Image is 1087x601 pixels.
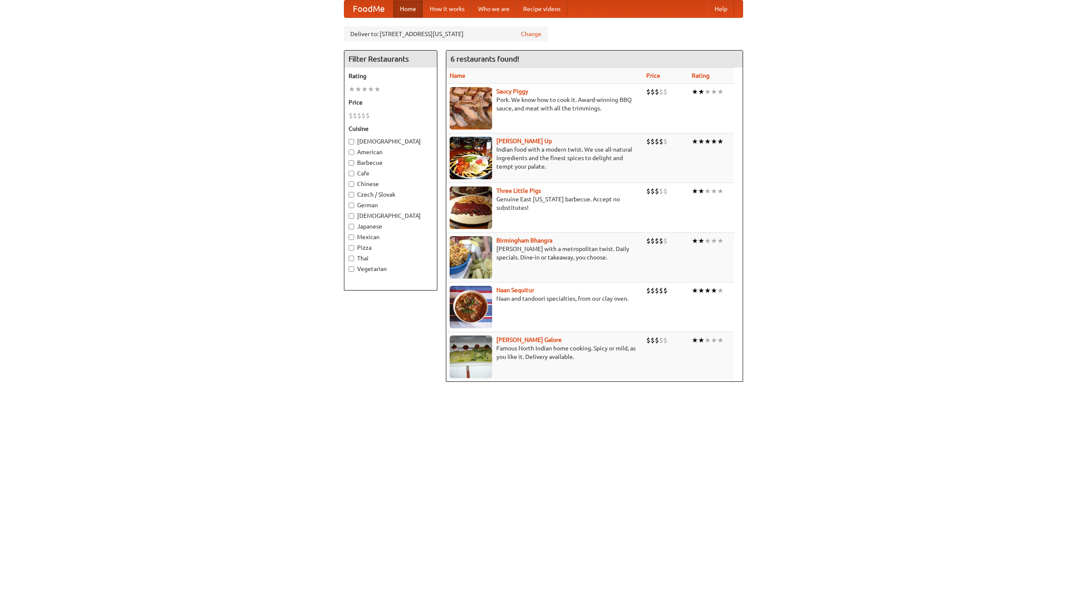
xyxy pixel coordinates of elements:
[692,186,698,196] li: ★
[450,186,492,229] img: littlepigs.jpg
[361,85,368,94] li: ★
[496,237,552,244] a: Birmingham Bhangra
[704,236,711,245] li: ★
[368,85,374,94] li: ★
[717,87,724,96] li: ★
[344,0,393,17] a: FoodMe
[651,186,655,196] li: $
[349,233,433,241] label: Mexican
[450,336,492,378] img: currygalore.jpg
[349,245,354,251] input: Pizza
[374,85,380,94] li: ★
[450,245,639,262] p: [PERSON_NAME] with a metropolitan twist. Daily specials. Dine-in or takeaway, you choose.
[692,72,710,79] a: Rating
[663,286,667,295] li: $
[349,85,355,94] li: ★
[692,236,698,245] li: ★
[349,212,433,220] label: [DEMOGRAPHIC_DATA]
[646,336,651,345] li: $
[692,137,698,146] li: ★
[353,111,357,120] li: $
[655,286,659,295] li: $
[496,187,541,194] a: Three Little Pigs
[711,87,717,96] li: ★
[711,186,717,196] li: ★
[516,0,567,17] a: Recipe videos
[698,236,704,245] li: ★
[651,286,655,295] li: $
[496,287,534,293] b: Naan Sequitur
[704,87,711,96] li: ★
[692,336,698,345] li: ★
[366,111,370,120] li: $
[349,124,433,133] h5: Cuisine
[349,111,353,120] li: $
[646,186,651,196] li: $
[704,336,711,345] li: ★
[349,137,433,146] label: [DEMOGRAPHIC_DATA]
[717,236,724,245] li: ★
[659,286,663,295] li: $
[349,181,354,187] input: Chinese
[704,186,711,196] li: ★
[450,236,492,279] img: bhangra.jpg
[655,137,659,146] li: $
[450,87,492,130] img: saucy.jpg
[692,87,698,96] li: ★
[450,286,492,328] img: naansequitur.jpg
[357,111,361,120] li: $
[663,87,667,96] li: $
[450,96,639,113] p: Pork. We know how to cook it. Award-winning BBQ sauce, and meat with all the trimmings.
[349,171,354,176] input: Cafe
[692,286,698,295] li: ★
[651,137,655,146] li: $
[349,98,433,107] h5: Price
[663,186,667,196] li: $
[659,87,663,96] li: $
[355,85,361,94] li: ★
[708,0,734,17] a: Help
[711,137,717,146] li: ★
[646,87,651,96] li: $
[496,88,528,95] a: Saucy Piggy
[349,266,354,272] input: Vegetarian
[659,336,663,345] li: $
[361,111,366,120] li: $
[349,213,354,219] input: [DEMOGRAPHIC_DATA]
[496,336,562,343] a: [PERSON_NAME] Galore
[450,294,639,303] p: Naan and tandoori specialties, from our clay oven.
[646,236,651,245] li: $
[659,137,663,146] li: $
[663,336,667,345] li: $
[423,0,471,17] a: How it works
[704,137,711,146] li: ★
[349,148,433,156] label: American
[646,72,660,79] a: Price
[698,137,704,146] li: ★
[655,236,659,245] li: $
[349,190,433,199] label: Czech / Slovak
[711,286,717,295] li: ★
[349,139,354,144] input: [DEMOGRAPHIC_DATA]
[698,286,704,295] li: ★
[349,254,433,262] label: Thai
[655,87,659,96] li: $
[349,203,354,208] input: German
[698,186,704,196] li: ★
[717,336,724,345] li: ★
[711,336,717,345] li: ★
[659,236,663,245] li: $
[521,30,541,38] a: Change
[349,265,433,273] label: Vegetarian
[471,0,516,17] a: Who we are
[711,236,717,245] li: ★
[651,87,655,96] li: $
[655,186,659,196] li: $
[349,192,354,198] input: Czech / Slovak
[349,243,433,252] label: Pizza
[450,195,639,212] p: Genuine East [US_STATE] barbecue. Accept no substitutes!
[646,286,651,295] li: $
